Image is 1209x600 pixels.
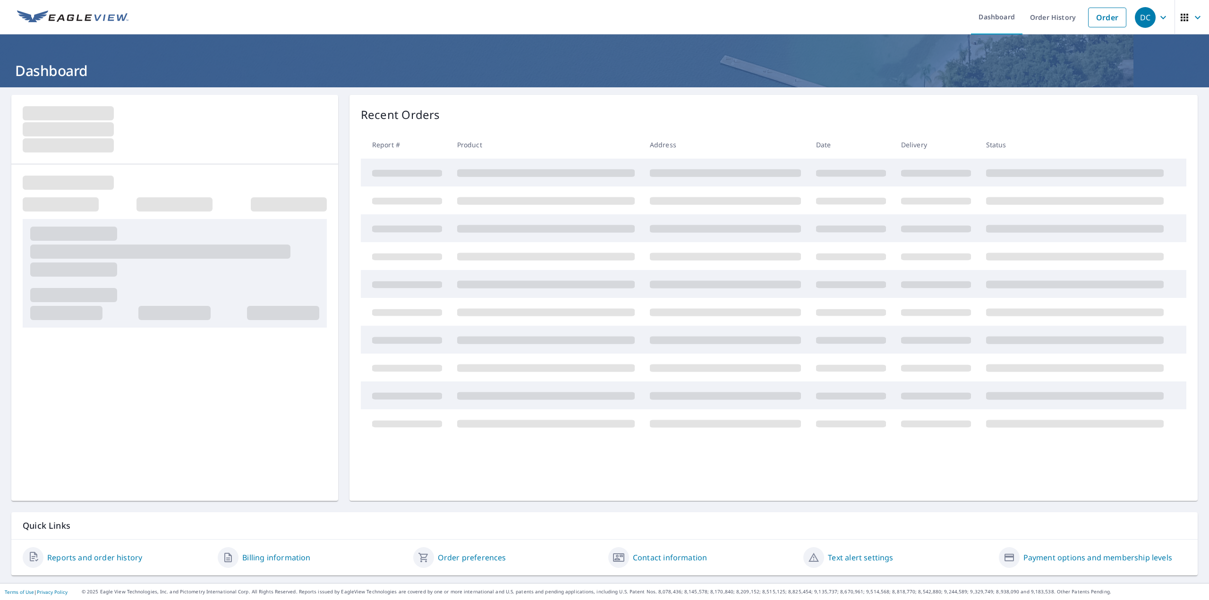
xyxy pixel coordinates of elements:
[633,552,707,563] a: Contact information
[894,131,979,159] th: Delivery
[450,131,642,159] th: Product
[642,131,809,159] th: Address
[809,131,894,159] th: Date
[37,589,68,595] a: Privacy Policy
[438,552,506,563] a: Order preferences
[82,588,1204,595] p: © 2025 Eagle View Technologies, Inc. and Pictometry International Corp. All Rights Reserved. Repo...
[1135,7,1156,28] div: DC
[1088,8,1126,27] a: Order
[5,589,68,595] p: |
[11,61,1198,80] h1: Dashboard
[17,10,128,25] img: EV Logo
[242,552,310,563] a: Billing information
[979,131,1171,159] th: Status
[1023,552,1172,563] a: Payment options and membership levels
[361,131,450,159] th: Report #
[5,589,34,595] a: Terms of Use
[828,552,893,563] a: Text alert settings
[47,552,142,563] a: Reports and order history
[23,520,1186,532] p: Quick Links
[361,106,440,123] p: Recent Orders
